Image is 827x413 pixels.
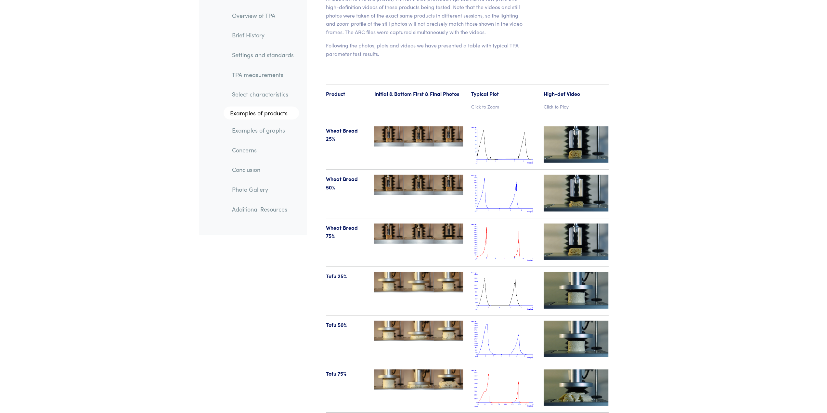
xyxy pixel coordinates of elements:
[326,224,367,240] p: Wheat Bread 75%
[471,103,536,110] p: Click to Zoom
[326,126,367,143] p: Wheat Bread 25%
[227,162,299,177] a: Conclusion
[326,90,367,98] p: Product
[227,47,299,62] a: Settings and standards
[471,224,536,262] img: wheat_bread_tpa_75.png
[227,201,299,216] a: Additional Resources
[471,90,536,98] p: Typical Plot
[374,369,463,390] img: tofu-75-123-tpa.jpg
[227,123,299,137] a: Examples of graphs
[544,272,609,308] img: tofu-videotn-25.jpg
[374,224,463,244] img: wheat_bread-75-123-tpa.jpg
[471,272,536,310] img: tofu_tpa_25.png
[326,175,367,191] p: Wheat Bread 50%
[224,107,299,120] a: Examples of products
[544,321,609,357] img: tofu-videotn-25.jpg
[227,87,299,102] a: Select characteristics
[471,321,536,359] img: tofu_tpa_50.png
[544,90,609,98] p: High-def Video
[544,175,609,211] img: wheat_bread-videotn-50.jpg
[326,321,367,329] p: Tofu 50%
[227,8,299,23] a: Overview of TPA
[471,369,536,407] img: tofu_tpa_75.png
[374,126,463,147] img: wheat_bread-25-123-tpa.jpg
[544,224,609,260] img: wheat_bread-videotn-75.jpg
[326,272,367,280] p: Tofu 25%
[374,90,463,98] p: Initial & Bottom First & Final Photos
[544,126,609,163] img: wheat_bread-videotn-25.jpg
[227,67,299,82] a: TPA measurements
[544,103,609,110] p: Click to Play
[326,369,367,378] p: Tofu 75%
[374,321,463,341] img: tofu-50-123-tpa.jpg
[374,175,463,195] img: wheat_bread-50-123-tpa.jpg
[374,272,463,292] img: tofu-25-123-tpa.jpg
[326,41,528,58] p: Following the photos, plots and videos we have presented a table with typical TPA parameter test ...
[544,369,609,406] img: tofu-videotn-75.jpg
[471,175,536,213] img: wheat_bread_tpa_50.png
[471,126,536,164] img: wheat_bread_tpa_25.png
[227,28,299,43] a: Brief History
[227,182,299,197] a: Photo Gallery
[227,142,299,157] a: Concerns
